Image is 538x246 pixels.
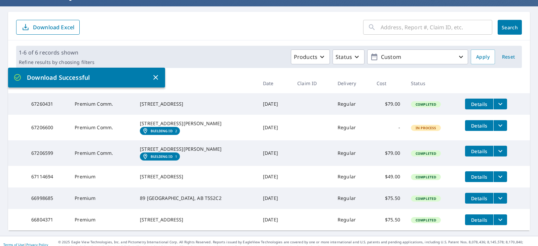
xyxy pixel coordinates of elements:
[26,140,69,166] td: 67206599
[69,93,134,115] td: Premium Comm.
[332,140,371,166] td: Regular
[19,48,94,57] p: 1-6 of 6 records shown
[258,115,292,140] td: [DATE]
[476,53,490,61] span: Apply
[465,99,493,109] button: detailsBtn-67260431
[258,93,292,115] td: [DATE]
[19,59,94,65] p: Refine results by choosing filters
[140,152,180,161] a: Building ID1
[292,73,332,93] th: Claim ID
[371,115,406,140] td: -
[69,166,134,187] td: Premium
[140,216,252,223] div: [STREET_ADDRESS]
[336,53,352,61] p: Status
[371,93,406,115] td: $79.00
[498,20,522,35] button: Search
[412,102,440,107] span: Completed
[332,93,371,115] td: Regular
[493,214,507,225] button: filesDropdownBtn-66804371
[69,140,134,166] td: Premium Comm.
[332,115,371,140] td: Regular
[13,73,152,82] p: Download Successful
[140,195,252,202] div: 89 [GEOGRAPHIC_DATA], AB T5S2C2
[332,209,371,231] td: Regular
[469,101,489,107] span: Details
[498,49,519,64] button: Reset
[333,49,364,64] button: Status
[332,187,371,209] td: Regular
[371,187,406,209] td: $75.50
[469,148,489,154] span: Details
[16,20,80,35] button: Download Excel
[291,49,330,64] button: Products
[471,49,495,64] button: Apply
[332,73,371,93] th: Delivery
[258,187,292,209] td: [DATE]
[140,127,180,135] a: Building ID2
[371,166,406,187] td: $49.00
[26,93,69,115] td: 67260431
[140,146,252,152] div: [STREET_ADDRESS][PERSON_NAME]
[371,73,406,93] th: Cost
[26,209,69,231] td: 66804371
[412,218,440,222] span: Completed
[26,115,69,140] td: 67206600
[140,120,252,127] div: [STREET_ADDRESS][PERSON_NAME]
[465,193,493,204] button: detailsBtn-66998685
[26,187,69,209] td: 66998685
[381,18,492,37] input: Address, Report #, Claim ID, etc.
[140,101,252,107] div: [STREET_ADDRESS]
[493,146,507,156] button: filesDropdownBtn-67206599
[493,193,507,204] button: filesDropdownBtn-66998685
[412,196,440,201] span: Completed
[69,209,134,231] td: Premium
[469,174,489,180] span: Details
[493,171,507,182] button: filesDropdownBtn-67114694
[493,120,507,131] button: filesDropdownBtn-67206600
[258,73,292,93] th: Date
[493,99,507,109] button: filesDropdownBtn-67260431
[465,120,493,131] button: detailsBtn-67206600
[33,24,74,31] p: Download Excel
[371,140,406,166] td: $79.00
[406,73,460,93] th: Status
[465,214,493,225] button: detailsBtn-66804371
[26,166,69,187] td: 67114694
[134,73,258,93] th: Address
[503,24,516,31] span: Search
[469,122,489,129] span: Details
[412,175,440,179] span: Completed
[294,53,317,61] p: Products
[469,195,489,202] span: Details
[140,173,252,180] div: [STREET_ADDRESS]
[367,49,468,64] button: Custom
[465,146,493,156] button: detailsBtn-67206599
[465,171,493,182] button: detailsBtn-67114694
[151,154,172,159] em: Building ID
[378,51,457,63] p: Custom
[258,209,292,231] td: [DATE]
[332,166,371,187] td: Regular
[500,53,516,61] span: Reset
[69,115,134,140] td: Premium Comm.
[69,187,134,209] td: Premium
[258,166,292,187] td: [DATE]
[469,217,489,223] span: Details
[412,126,440,130] span: In Process
[412,151,440,156] span: Completed
[371,209,406,231] td: $75.50
[151,129,172,133] em: Building ID
[258,140,292,166] td: [DATE]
